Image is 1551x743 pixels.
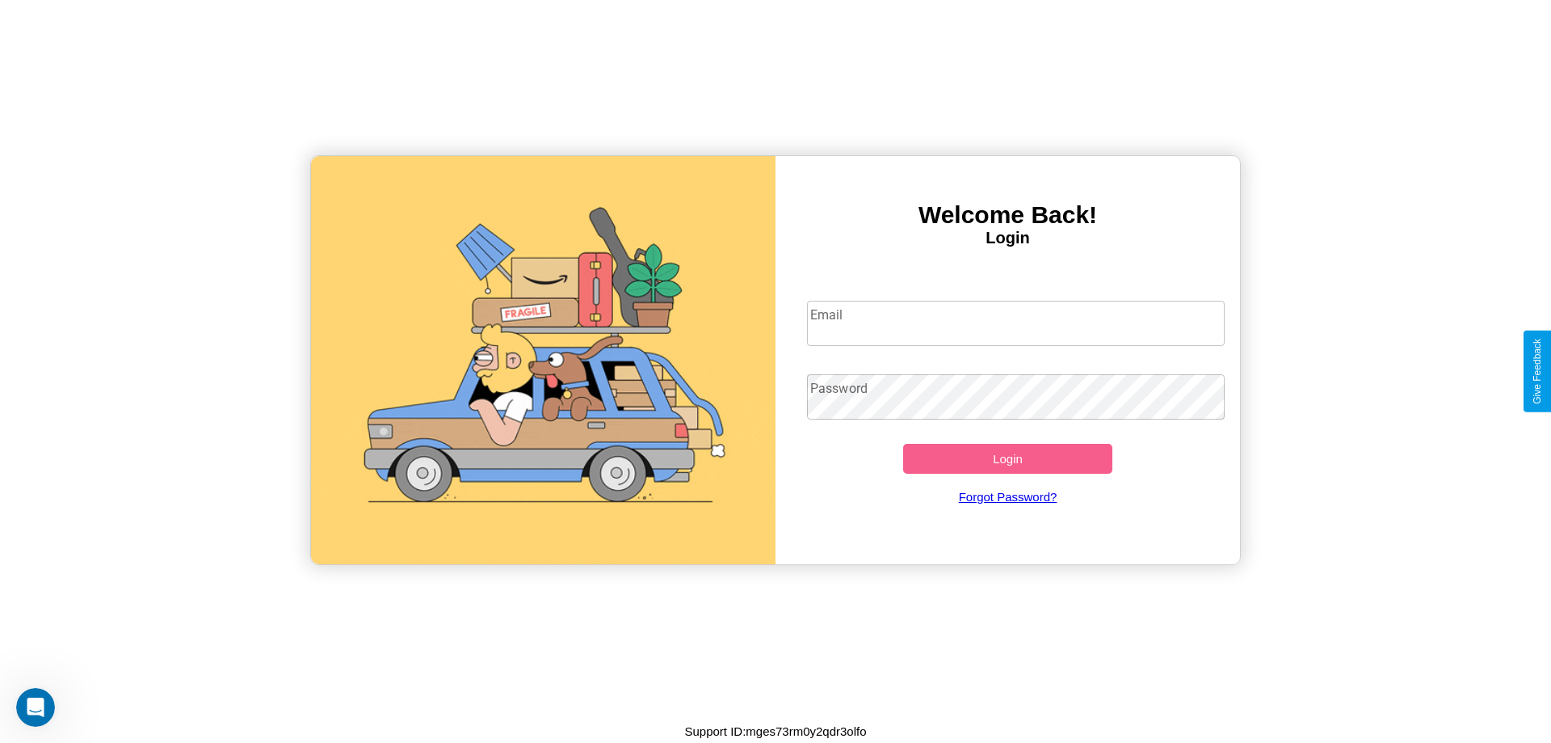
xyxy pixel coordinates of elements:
[1532,339,1543,404] div: Give Feedback
[311,156,775,564] img: gif
[903,444,1112,474] button: Login
[16,688,55,727] iframe: Intercom live chat
[799,474,1217,520] a: Forgot Password?
[775,229,1240,247] h4: Login
[775,201,1240,229] h3: Welcome Back!
[684,720,866,742] p: Support ID: mges73rm0y2qdr3olfo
